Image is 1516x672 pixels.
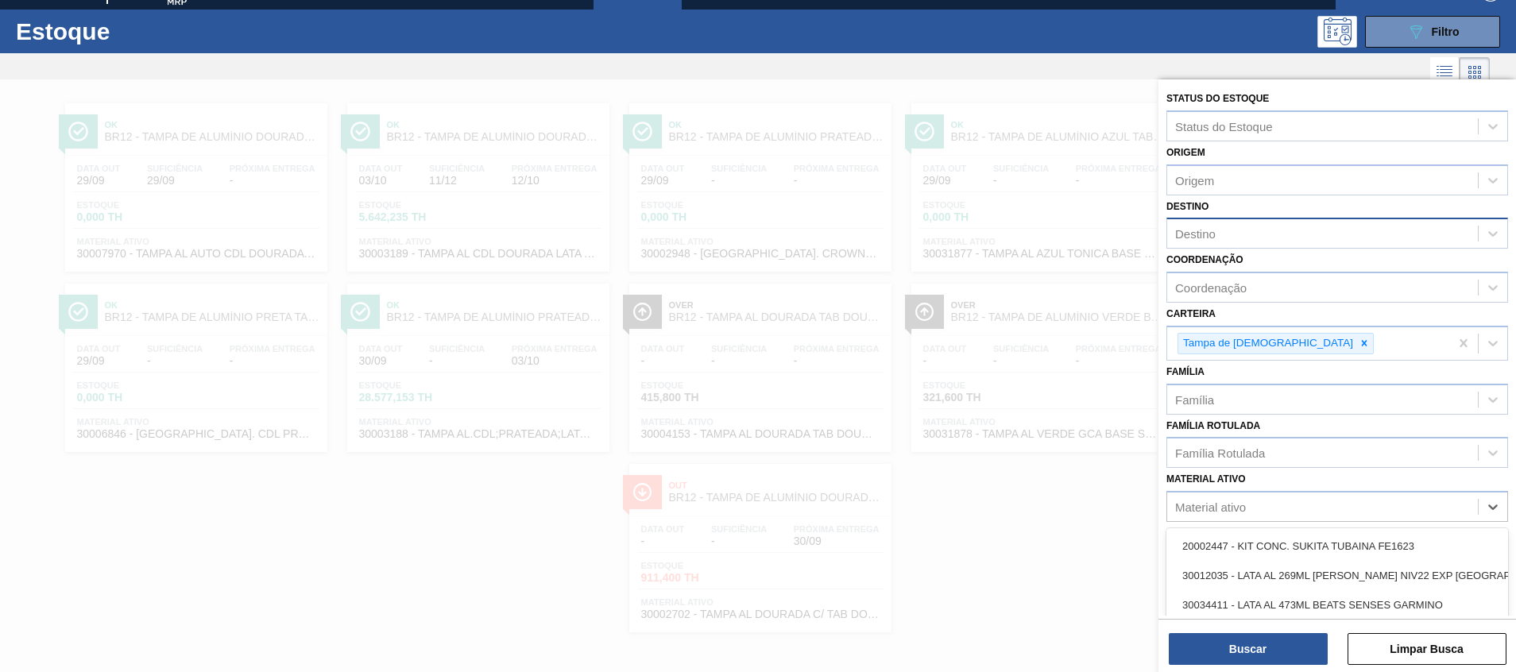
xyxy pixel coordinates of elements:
[1166,420,1260,431] label: Família Rotulada
[1365,16,1500,48] button: Filtro
[1166,147,1205,158] label: Origem
[1175,392,1214,406] div: Família
[1166,561,1508,590] div: 30012035 - LATA AL 269ML [PERSON_NAME] NIV22 EXP [GEOGRAPHIC_DATA]
[1175,281,1247,295] div: Coordenação
[1166,531,1508,561] div: 20002447 - KIT CONC. SUKITA TUBAINA FE1623
[1175,500,1246,514] div: Material ativo
[1166,590,1508,620] div: 30034411 - LATA AL 473ML BEATS SENSES GARMINO
[16,22,253,41] h1: Estoque
[1175,119,1273,133] div: Status do Estoque
[1166,201,1209,212] label: Destino
[1460,57,1490,87] div: Visão em Cards
[1175,173,1214,187] div: Origem
[1166,366,1205,377] label: Família
[1166,473,1246,485] label: Material ativo
[1166,254,1243,265] label: Coordenação
[1175,446,1265,460] div: Família Rotulada
[1166,93,1269,104] label: Status do Estoque
[1166,308,1216,319] label: Carteira
[1175,227,1216,241] div: Destino
[1178,334,1356,353] div: Tampa de [DEMOGRAPHIC_DATA]
[1432,25,1460,38] span: Filtro
[1430,57,1460,87] div: Visão em Lista
[1317,16,1357,48] div: Pogramando: nenhum usuário selecionado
